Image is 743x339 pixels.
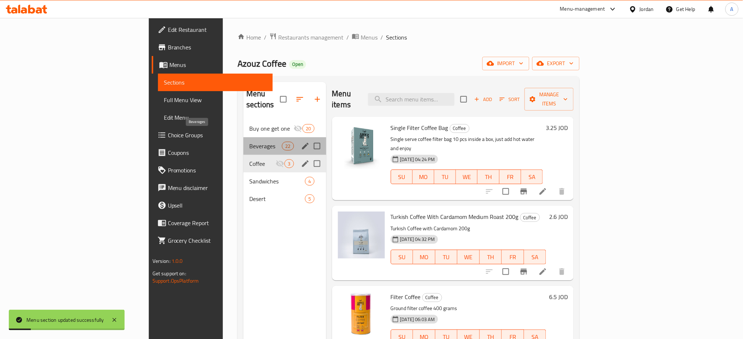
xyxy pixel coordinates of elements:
[172,256,183,266] span: 1.0.0
[238,33,580,42] nav: breadcrumb
[391,169,413,184] button: SU
[460,252,477,262] span: WE
[152,232,273,249] a: Grocery Checklist
[413,169,434,184] button: MO
[546,123,568,133] h6: 3.25 JOD
[413,250,435,264] button: MO
[498,184,514,199] span: Select to update
[553,263,571,280] button: delete
[481,172,496,182] span: TH
[391,122,448,133] span: Single Filter Coffee Bag
[152,179,273,197] a: Menu disclaimer
[515,183,533,200] button: Branch-specific-item
[549,292,568,302] h6: 6.5 JOD
[346,33,349,42] li: /
[530,90,568,108] span: Manage items
[524,172,540,182] span: SA
[456,92,471,107] span: Select section
[538,59,574,68] span: export
[243,137,326,155] div: Beverages22edit
[391,250,413,264] button: SU
[352,33,378,42] a: Menus
[538,267,547,276] a: Edit menu item
[521,213,540,222] span: Coffee
[483,252,499,262] span: TH
[397,236,438,243] span: [DATE] 04:32 PM
[473,95,493,104] span: Add
[158,74,273,91] a: Sections
[521,169,543,184] button: SA
[152,144,273,161] a: Coupons
[168,219,267,227] span: Coverage Report
[397,316,438,323] span: [DATE] 06:03 AM
[437,172,453,182] span: TU
[532,57,580,70] button: export
[168,166,267,175] span: Promotions
[332,88,360,110] h2: Menu items
[152,276,199,286] a: Support.OpsPlatform
[538,187,547,196] a: Edit menu item
[338,292,385,339] img: Filter Coffee
[498,264,514,279] span: Select to update
[243,120,326,137] div: Buy one get one20
[416,252,433,262] span: MO
[282,142,294,150] div: items
[498,94,522,105] button: Sort
[505,252,521,262] span: FR
[435,250,458,264] button: TU
[164,78,267,87] span: Sections
[380,33,383,42] li: /
[478,169,499,184] button: TH
[457,250,480,264] button: WE
[495,94,525,105] span: Sort items
[391,304,547,313] p: Ground filter coffee 400 grams
[305,178,314,185] span: 4
[249,142,282,150] span: Beverages
[560,5,605,14] div: Menu-management
[278,33,343,42] span: Restaurants management
[243,172,326,190] div: Sandwiches4
[394,252,410,262] span: SU
[503,172,518,182] span: FR
[289,60,306,69] div: Open
[305,194,314,203] div: items
[361,33,378,42] span: Menus
[284,159,294,168] div: items
[249,159,276,168] span: Coffee
[169,60,267,69] span: Menus
[152,56,273,74] a: Menus
[289,61,306,67] span: Open
[152,269,186,278] span: Get support on:
[520,213,540,222] div: Coffee
[456,169,478,184] button: WE
[303,125,314,132] span: 20
[397,156,438,163] span: [DATE] 04:24 PM
[243,155,326,172] div: Coffee3edit
[269,33,343,42] a: Restaurants management
[438,252,455,262] span: TU
[164,113,267,122] span: Edit Menu
[515,263,533,280] button: Branch-specific-item
[553,183,571,200] button: delete
[434,169,456,184] button: TU
[152,214,273,232] a: Coverage Report
[26,316,104,324] div: Menu section updated successfully
[294,124,302,133] svg: Inactive section
[168,183,267,192] span: Menu disclaimer
[152,21,273,38] a: Edit Restaurant
[422,293,442,302] div: Coffee
[158,109,273,126] a: Edit Menu
[152,256,170,266] span: Version:
[305,195,314,202] span: 5
[471,94,495,105] button: Add
[168,148,267,157] span: Coupons
[309,90,326,108] button: Add section
[276,159,284,168] svg: Inactive section
[368,93,455,106] input: search
[249,124,294,133] span: Buy one get one
[480,250,502,264] button: TH
[285,160,293,167] span: 3
[249,177,305,186] span: Sandwiches
[527,252,544,262] span: SA
[524,250,547,264] button: SA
